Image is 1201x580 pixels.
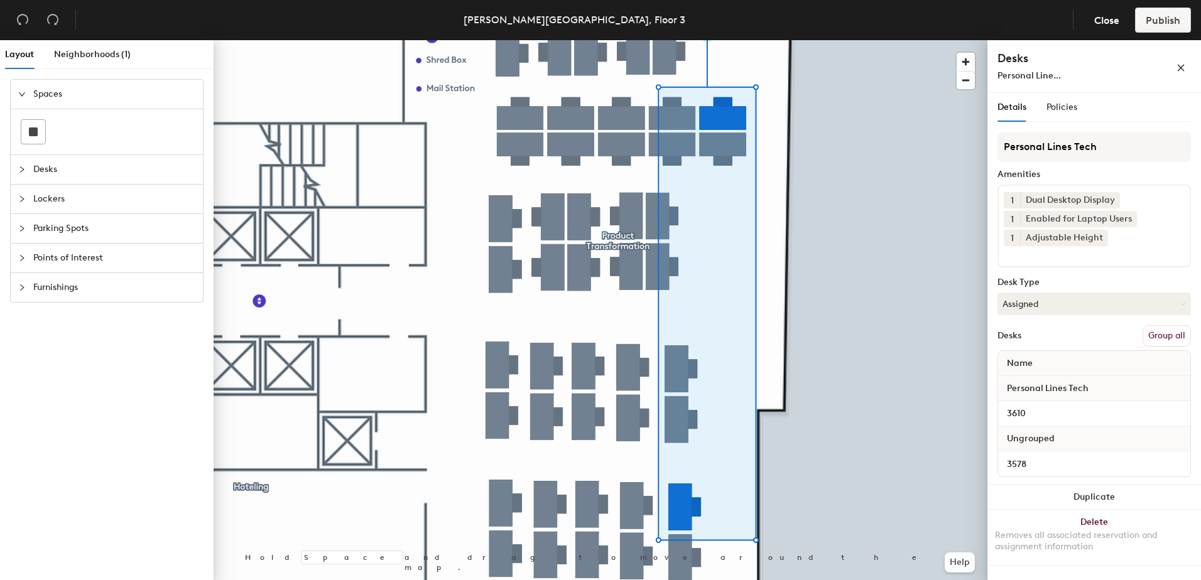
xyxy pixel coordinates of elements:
[987,510,1201,565] button: DeleteRemoves all associated reservation and assignment information
[945,552,975,572] button: Help
[1011,213,1014,226] span: 1
[997,277,1191,287] div: Desk Type
[987,485,1201,510] button: Duplicate
[1004,211,1020,227] button: 1
[997,169,1191,180] div: Amenities
[40,8,65,33] button: Redo (⌘ + ⇧ + Z)
[54,49,131,60] span: Neighborhoods (1)
[997,70,1061,81] span: Personal Line...
[18,195,26,203] span: collapsed
[33,155,195,184] span: Desks
[995,530,1193,552] div: Removes all associated reservation and assignment information
[997,293,1191,315] button: Assigned
[1004,192,1020,208] button: 1
[33,185,195,213] span: Lockers
[1001,377,1095,400] span: Personal Lines Tech
[1001,405,1188,422] input: Unnamed desk
[18,166,26,173] span: collapsed
[1011,232,1014,245] span: 1
[33,80,195,109] span: Spaces
[1001,455,1188,473] input: Unnamed desk
[1011,194,1014,207] span: 1
[997,331,1021,341] div: Desks
[33,214,195,243] span: Parking Spots
[1143,325,1191,346] button: Group all
[1046,102,1077,112] span: Policies
[1177,63,1185,72] span: close
[1094,14,1119,26] span: Close
[10,8,35,33] button: Undo (⌘ + Z)
[33,244,195,272] span: Points of Interest
[1020,230,1108,246] div: Adjustable Height
[1020,192,1120,208] div: Dual Desktop Display
[997,50,1136,67] h4: Desks
[1001,427,1061,450] span: Ungrouped
[1084,8,1130,33] button: Close
[464,12,685,28] div: [PERSON_NAME][GEOGRAPHIC_DATA], Floor 3
[33,273,195,302] span: Furnishings
[5,49,34,60] span: Layout
[18,254,26,262] span: collapsed
[16,13,29,26] span: undo
[1020,211,1137,227] div: Enabled for Laptop Users
[18,284,26,291] span: collapsed
[18,90,26,98] span: expanded
[18,225,26,232] span: collapsed
[1001,352,1039,375] span: Name
[1004,230,1020,246] button: 1
[997,102,1026,112] span: Details
[1135,8,1191,33] button: Publish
